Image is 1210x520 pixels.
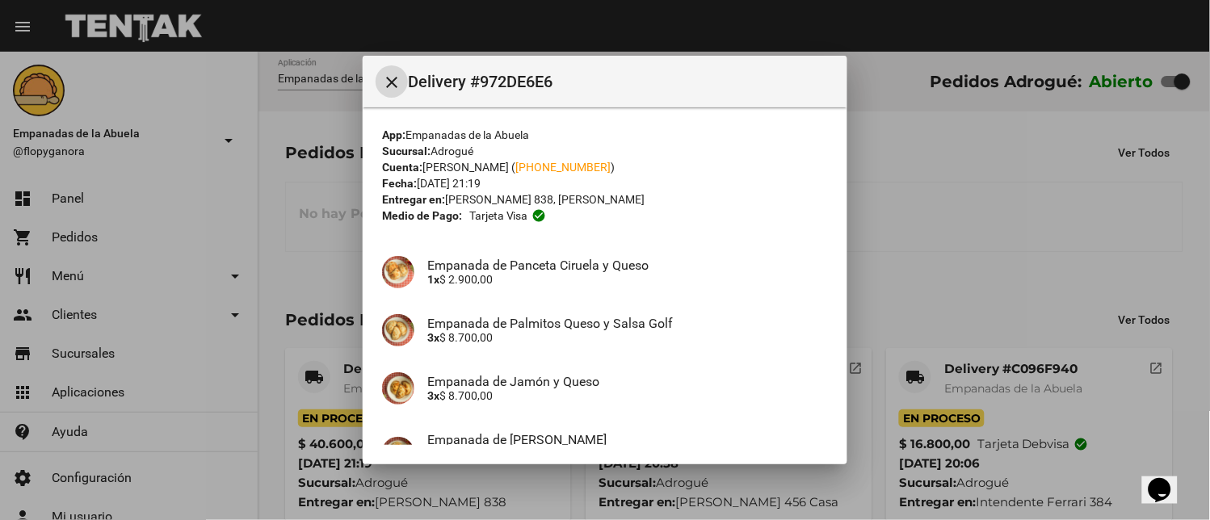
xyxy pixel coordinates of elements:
h4: Empanada de [PERSON_NAME] [427,432,828,447]
h4: Empanada de Panceta Ciruela y Queso [427,258,828,273]
strong: App: [382,128,405,141]
mat-icon: check_circle [532,208,547,223]
strong: Cuenta: [382,161,422,174]
iframe: chat widget [1142,455,1194,504]
img: f753fea7-0f09-41b3-9a9e-ddb84fc3b359.jpg [382,437,414,469]
h4: Empanada de Palmitos Queso y Salsa Golf [427,316,828,331]
img: a07d0382-12a7-4aaa-a9a8-9d363701184e.jpg [382,256,414,288]
strong: Fecha: [382,177,417,190]
p: $ 8.700,00 [427,389,828,402]
strong: Sucursal: [382,145,431,157]
h4: Empanada de Jamón y Queso [427,374,828,389]
p: $ 2.900,00 [427,273,828,286]
strong: Medio de Pago: [382,208,462,224]
b: 3x [427,389,439,402]
b: 3x [427,331,439,344]
strong: Entregar en: [382,193,445,206]
div: [PERSON_NAME] ( ) [382,159,828,175]
b: 1x [427,273,439,286]
a: [PHONE_NUMBER] [515,161,611,174]
p: $ 8.700,00 [427,331,828,344]
mat-icon: Cerrar [382,73,401,92]
img: 72c15bfb-ac41-4ae4-a4f2-82349035ab42.jpg [382,372,414,405]
span: Tarjeta visa [469,208,528,224]
button: Cerrar [376,65,408,98]
span: Delivery #972DE6E6 [408,69,834,94]
div: [DATE] 21:19 [382,175,828,191]
div: Adrogué [382,143,828,159]
div: [PERSON_NAME] 838, [PERSON_NAME] [382,191,828,208]
div: Empanadas de la Abuela [382,127,828,143]
img: 23889947-f116-4e8f-977b-138207bb6e24.jpg [382,314,414,346]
